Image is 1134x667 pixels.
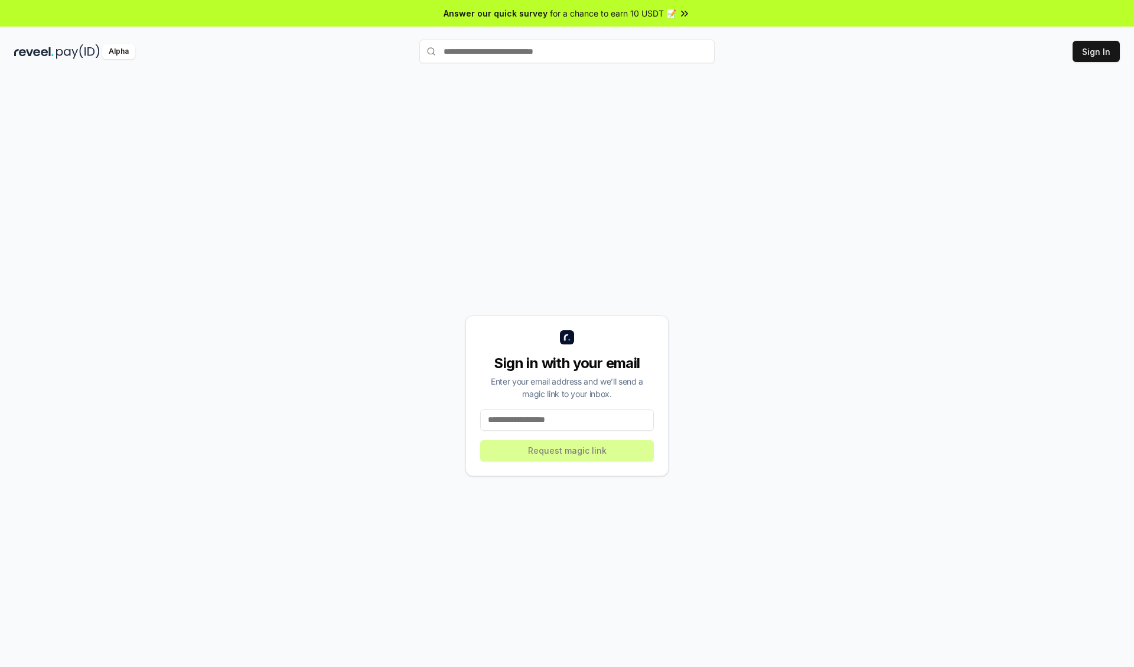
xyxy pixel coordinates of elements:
span: for a chance to earn 10 USDT 📝 [550,7,676,19]
div: Sign in with your email [480,354,654,373]
div: Alpha [102,44,135,59]
span: Answer our quick survey [444,7,548,19]
div: Enter your email address and we’ll send a magic link to your inbox. [480,375,654,400]
button: Sign In [1073,41,1120,62]
img: logo_small [560,330,574,344]
img: reveel_dark [14,44,54,59]
img: pay_id [56,44,100,59]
